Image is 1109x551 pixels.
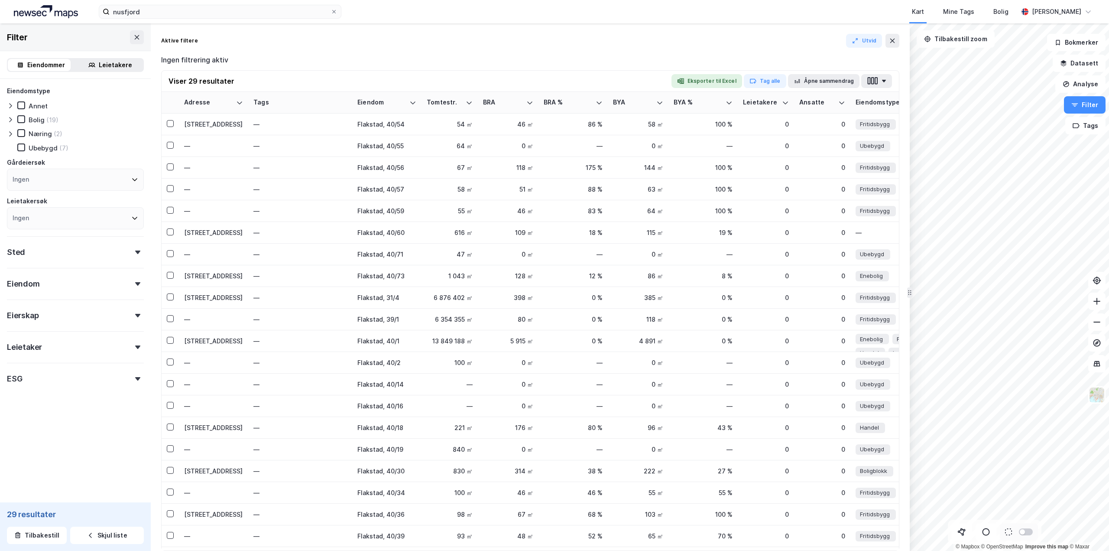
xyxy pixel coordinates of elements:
div: [STREET_ADDRESS] [184,423,243,432]
div: 0 [743,271,789,280]
div: 54 ㎡ [427,120,473,129]
div: 109 ㎡ [483,228,533,237]
div: — [544,141,603,150]
div: 0 [743,336,789,346]
div: 0 % [544,315,603,324]
div: 0 [743,228,789,237]
div: Eiendomstyper [856,98,939,107]
div: Flakstad, 40/56 [357,163,416,172]
div: — [253,139,347,153]
span: Fritidsbygg [897,335,927,344]
div: — [253,204,347,218]
div: 86 % [544,120,603,129]
div: 128 ㎡ [483,271,533,280]
span: Logistikk [893,349,917,358]
div: 18 % [544,228,603,237]
div: — [427,380,473,389]
div: — [253,443,347,456]
span: Fritidsbygg [860,315,890,324]
div: 0 ㎡ [613,358,663,367]
div: — [253,529,347,543]
div: ESG [7,374,22,384]
div: Leietakere [99,60,132,70]
div: 0 ㎡ [483,250,533,259]
div: — [674,358,733,367]
div: 80 % [544,423,603,432]
div: 0 [743,488,789,497]
div: — [184,358,243,367]
div: 0 [799,423,845,432]
div: 0 ㎡ [613,380,663,389]
div: (2) [54,130,62,138]
div: 0 [799,315,845,324]
button: Tilbakestill [7,527,67,544]
div: Næring [29,130,52,138]
div: BYA % [674,98,722,107]
div: 98 ㎡ [427,510,473,519]
div: 385 ㎡ [613,293,663,302]
span: Fritidsbygg [860,510,890,519]
button: Tilbakestill zoom [917,30,995,48]
div: 70 % [674,531,733,541]
div: Ingen filtrering aktiv [161,55,228,65]
div: 0 [799,250,845,259]
div: 175 % [544,163,603,172]
div: 0 [743,380,789,389]
div: Aktive filtere [161,37,198,44]
div: 118 ㎡ [613,315,663,324]
div: Flakstad, 40/71 [357,250,416,259]
div: 100 ㎡ [427,358,473,367]
div: 13 849 188 ㎡ [427,336,473,346]
div: BRA % [544,98,592,107]
div: 93 ㎡ [427,531,473,541]
div: — [184,445,243,454]
div: 96 ㎡ [613,423,663,432]
div: Adresse [184,98,233,107]
div: — [253,269,347,283]
span: Ubebygd [860,141,884,150]
div: 314 ㎡ [483,466,533,476]
span: Fritidsbygg [860,488,890,497]
div: Leietakere [743,98,778,107]
div: — [184,163,243,172]
span: Fritidsbygg [860,185,890,194]
div: 0 ㎡ [483,141,533,150]
div: 52 % [544,531,603,541]
div: 6 354 355 ㎡ [427,315,473,324]
div: — [253,421,347,435]
div: 115 ㎡ [613,228,663,237]
div: — [253,291,347,305]
div: 100 % [674,120,733,129]
div: — [544,401,603,411]
div: 65 ㎡ [613,531,663,541]
div: 68 % [544,510,603,519]
div: — [184,206,243,215]
div: Kontrollprogram for chat [1066,509,1109,551]
button: Datasett [1053,55,1106,72]
div: 0 [743,120,789,129]
div: [STREET_ADDRESS] [184,293,243,302]
div: Viser 29 resultater [169,76,234,86]
div: 0 [743,185,789,194]
div: — [253,399,347,413]
div: 0 [799,401,845,411]
div: Tomtestr. [427,98,462,107]
div: 0 [799,445,845,454]
div: Eiendommer [27,60,65,70]
div: 38 % [544,466,603,476]
div: 0 ㎡ [483,380,533,389]
div: 0 [799,488,845,497]
div: Ansatte [799,98,835,107]
div: 0 [743,315,789,324]
div: Flakstad, 39/1 [357,315,416,324]
div: 0 [799,336,845,346]
div: Sted [7,247,25,258]
div: [STREET_ADDRESS] [184,271,243,280]
div: 0 ㎡ [613,141,663,150]
div: 144 ㎡ [613,163,663,172]
div: 51 ㎡ [483,185,533,194]
div: 86 ㎡ [613,271,663,280]
div: — [253,464,347,478]
div: 0 ㎡ [613,250,663,259]
span: Handel [860,349,879,358]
